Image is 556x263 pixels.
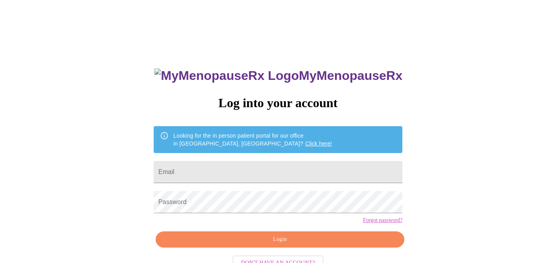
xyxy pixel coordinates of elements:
h3: MyMenopauseRx [154,68,402,83]
span: Login [165,235,395,244]
a: Click here! [305,140,332,147]
a: Forgot password? [363,217,402,223]
img: MyMenopauseRx Logo [154,68,299,83]
div: Looking for the in person patient portal for our office in [GEOGRAPHIC_DATA], [GEOGRAPHIC_DATA]? [173,129,332,151]
h3: Log into your account [154,96,402,110]
button: Login [156,231,404,248]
